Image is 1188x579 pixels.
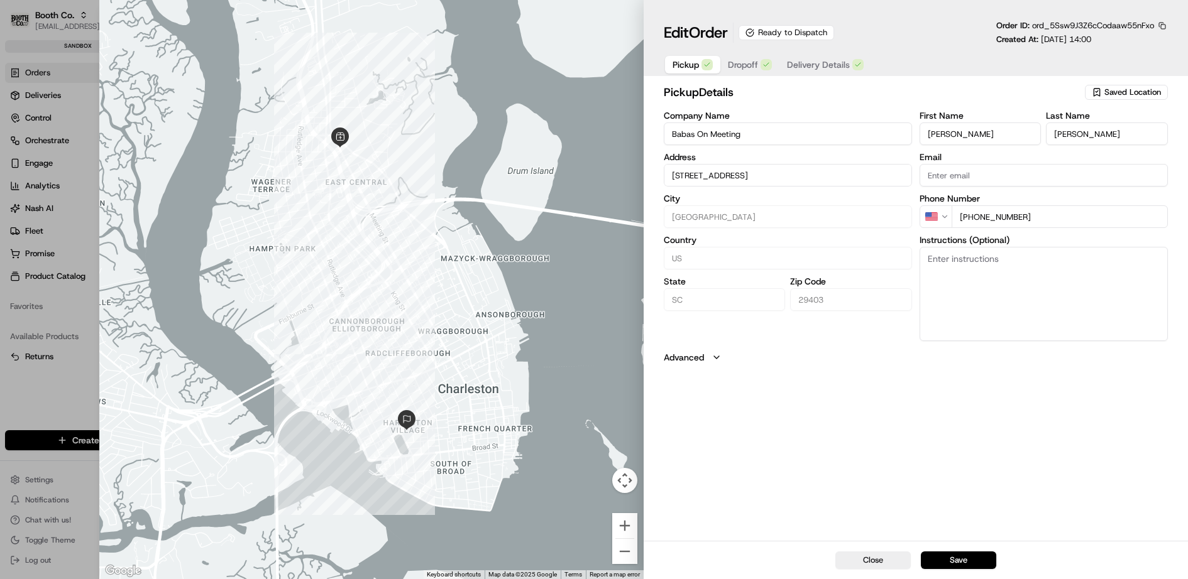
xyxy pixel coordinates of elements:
[790,288,912,311] input: Enter zip code
[920,194,1168,203] label: Phone Number
[1041,34,1091,45] span: [DATE] 14:00
[790,277,912,286] label: Zip Code
[43,119,206,132] div: Start new chat
[612,513,637,538] button: Zoom in
[564,571,582,578] a: Terms (opens in new tab)
[996,20,1154,31] p: Order ID:
[13,50,229,70] p: Welcome 👋
[920,122,1042,145] input: Enter first name
[1046,122,1168,145] input: Enter last name
[664,277,786,286] label: State
[612,539,637,564] button: Zoom out
[835,551,911,569] button: Close
[214,123,229,138] button: Start new chat
[787,58,850,71] span: Delivery Details
[1104,87,1161,98] span: Saved Location
[33,80,226,94] input: Got a question? Start typing here...
[920,164,1168,187] input: Enter email
[13,119,35,142] img: 1736555255976-a54dd68f-1ca7-489b-9aae-adbdc363a1c4
[920,235,1168,244] label: Instructions (Optional)
[664,84,1082,101] h2: pickup Details
[13,12,38,37] img: Nash
[664,122,912,145] input: Enter company name
[1046,111,1168,120] label: Last Name
[664,194,912,203] label: City
[664,235,912,244] label: Country
[119,181,202,194] span: API Documentation
[8,176,101,199] a: 📗Knowledge Base
[664,153,912,161] label: Address
[920,111,1042,120] label: First Name
[13,183,23,193] div: 📗
[612,468,637,493] button: Map camera controls
[664,247,912,269] input: Enter country
[427,570,481,579] button: Keyboard shortcuts
[664,205,912,228] input: Enter city
[1085,84,1168,101] button: Saved Location
[664,164,912,187] input: 804 Meeting St Suite 104, Charleston, SC 29403, USA
[689,23,728,43] span: Order
[488,571,557,578] span: Map data ©2025 Google
[125,212,152,222] span: Pylon
[664,111,912,120] label: Company Name
[728,58,758,71] span: Dropoff
[921,551,996,569] button: Save
[89,212,152,222] a: Powered byPylon
[25,181,96,194] span: Knowledge Base
[106,183,116,193] div: 💻
[996,34,1091,45] p: Created At:
[664,351,704,364] label: Advanced
[101,176,207,199] a: 💻API Documentation
[664,23,728,43] h1: Edit
[920,153,1168,161] label: Email
[664,288,786,311] input: Enter state
[664,351,1168,364] button: Advanced
[739,25,834,40] div: Ready to Dispatch
[1032,20,1154,31] span: ord_5Ssw9J3Z6cCodaaw55nFxo
[952,205,1168,228] input: Enter phone number
[590,571,640,578] a: Report a map error
[673,58,699,71] span: Pickup
[43,132,159,142] div: We're available if you need us!
[102,563,144,579] img: Google
[102,563,144,579] a: Open this area in Google Maps (opens a new window)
